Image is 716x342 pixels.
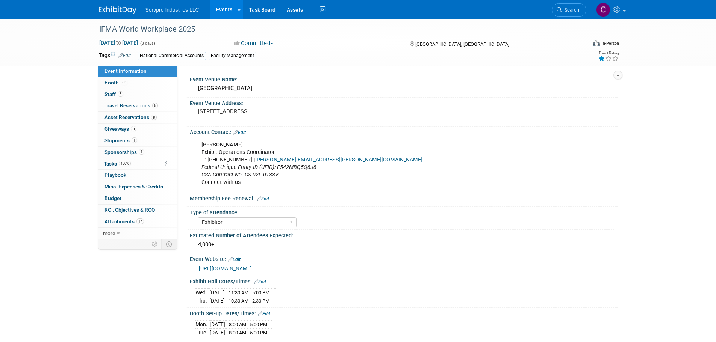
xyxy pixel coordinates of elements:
[593,40,600,46] img: Format-Inperson.png
[104,137,137,143] span: Shipments
[115,40,122,46] span: to
[190,207,614,216] div: Type of attendance:
[209,52,256,60] div: Facility Management
[98,228,177,239] a: more
[233,130,246,135] a: Edit
[104,91,123,97] span: Staff
[98,158,177,170] a: Tasks100%
[104,114,157,120] span: Asset Reservations
[232,39,276,47] button: Committed
[104,149,144,155] span: Sponsorships
[195,83,612,94] div: [GEOGRAPHIC_DATA]
[98,124,177,135] a: Giveaways5
[190,74,618,83] div: Event Venue Name:
[210,328,225,336] td: [DATE]
[104,184,163,190] span: Misc. Expenses & Credits
[196,137,535,190] div: Exhibit Operations Coordinator T: [PHONE_NUMBER] | Connect with us
[201,142,243,148] b: [PERSON_NAME]
[195,289,209,297] td: Wed.
[199,265,252,271] a: [URL][DOMAIN_NAME]
[601,41,619,46] div: In-Person
[104,195,121,201] span: Budget
[209,289,225,297] td: [DATE]
[104,68,147,74] span: Event Information
[104,102,158,108] span: Travel Reservations
[98,77,177,89] a: Booth
[198,108,360,115] pre: [STREET_ADDRESS]
[209,297,225,304] td: [DATE]
[151,115,157,120] span: 8
[228,257,241,262] a: Edit
[103,230,115,236] span: more
[210,321,225,329] td: [DATE]
[132,137,137,143] span: 1
[104,161,131,167] span: Tasks
[98,100,177,111] a: Travel Reservations6
[596,3,610,17] img: Chris Chassagneux
[122,80,126,84] i: Booth reservation complete
[598,51,619,55] div: Event Rating
[258,311,270,316] a: Edit
[98,89,177,100] a: Staff8
[195,328,210,336] td: Tue.
[254,279,266,285] a: Edit
[161,239,177,249] td: Toggle Event Tabs
[139,41,155,46] span: (3 days)
[190,127,618,136] div: Account Contact:
[195,297,209,304] td: Thu.
[139,149,144,155] span: 1
[145,7,199,13] span: Servpro Industries LLC
[104,207,155,213] span: ROI, Objectives & ROO
[415,41,509,47] span: [GEOGRAPHIC_DATA], [GEOGRAPHIC_DATA]
[190,253,618,263] div: Event Website:
[98,112,177,123] a: Asset Reservations8
[562,7,579,13] span: Search
[104,80,127,86] span: Booth
[98,181,177,193] a: Misc. Expenses & Credits
[229,330,267,336] span: 8:00 AM - 5:00 PM
[190,193,618,203] div: Membership Fee Renewal:
[229,322,267,327] span: 8:00 AM - 5:00 PM
[190,276,618,286] div: Exhibit Hall Dates/Times:
[136,218,144,224] span: 17
[99,6,136,14] img: ExhibitDay
[190,230,618,239] div: Estimated Number of Attendees Expected:
[131,126,136,131] span: 5
[99,39,138,46] span: [DATE] [DATE]
[229,298,269,304] span: 10:30 AM - 2:30 PM
[97,23,575,36] div: IFMA World Workplace 2025
[255,157,422,163] a: [PERSON_NAME][EMAIL_ADDRESS][PERSON_NAME][DOMAIN_NAME]
[104,218,144,224] span: Attachments
[190,308,618,318] div: Booth Set-up Dates/Times:
[98,66,177,77] a: Event Information
[104,172,126,178] span: Playbook
[98,135,177,146] a: Shipments1
[148,239,162,249] td: Personalize Event Tab Strip
[104,126,136,132] span: Giveaways
[98,147,177,158] a: Sponsorships1
[98,170,177,181] a: Playbook
[118,91,123,97] span: 8
[552,3,586,17] a: Search
[201,164,316,178] i: Federal Unique Entity ID (UEID): F542MBQ5Q8J8 GSA Contract No. GS-02F-0133V
[138,52,206,60] div: National Commercial Accounts
[152,103,158,108] span: 6
[195,321,210,329] td: Mon.
[98,193,177,204] a: Budget
[229,290,269,295] span: 11:30 AM - 5:00 PM
[98,205,177,216] a: ROI, Objectives & ROO
[195,239,612,250] div: 4,000+
[190,98,618,107] div: Event Venue Address:
[257,196,269,202] a: Edit
[542,39,619,50] div: Event Format
[118,53,131,58] a: Edit
[98,216,177,227] a: Attachments17
[119,161,131,166] span: 100%
[99,51,131,60] td: Tags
